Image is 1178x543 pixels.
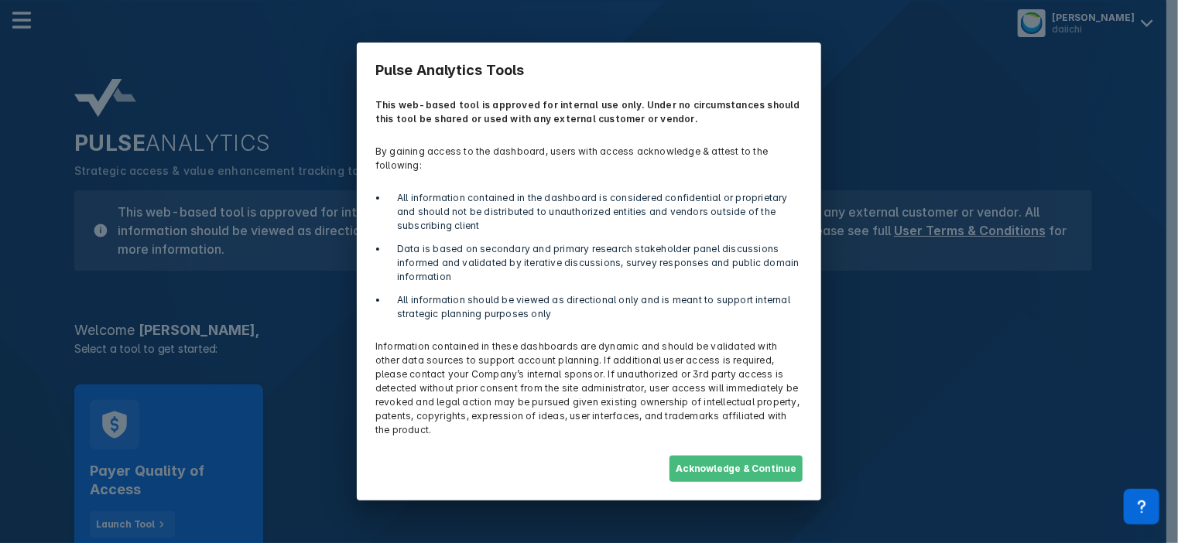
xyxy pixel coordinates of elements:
h3: Pulse Analytics Tools [366,52,812,89]
p: By gaining access to the dashboard, users with access acknowledge & attest to the following: [366,135,812,182]
li: All information should be viewed as directional only and is meant to support internal strategic p... [388,293,803,321]
li: Data is based on secondary and primary research stakeholder panel discussions informed and valida... [388,242,803,284]
p: Information contained in these dashboards are dynamic and should be validated with other data sou... [366,330,812,446]
p: This web-based tool is approved for internal use only. Under no circumstances should this tool be... [366,89,812,135]
button: Acknowledge & Continue [669,456,803,482]
li: All information contained in the dashboard is considered confidential or proprietary and should n... [388,191,803,233]
div: Contact Support [1124,489,1159,524]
